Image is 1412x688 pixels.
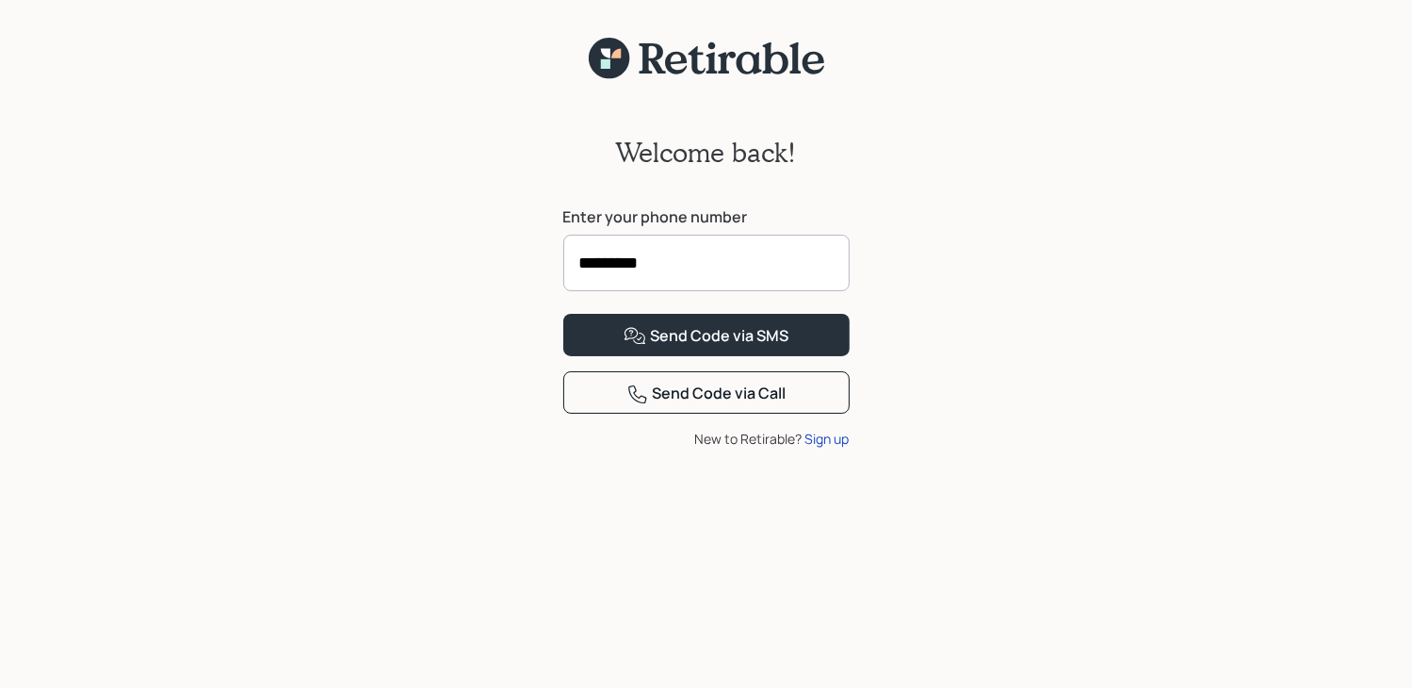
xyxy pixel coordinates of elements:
[616,137,797,169] h2: Welcome back!
[563,429,850,449] div: New to Retirable?
[563,206,850,227] label: Enter your phone number
[805,429,850,449] div: Sign up
[563,371,850,414] button: Send Code via Call
[563,314,850,356] button: Send Code via SMS
[624,325,788,348] div: Send Code via SMS
[626,383,787,405] div: Send Code via Call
